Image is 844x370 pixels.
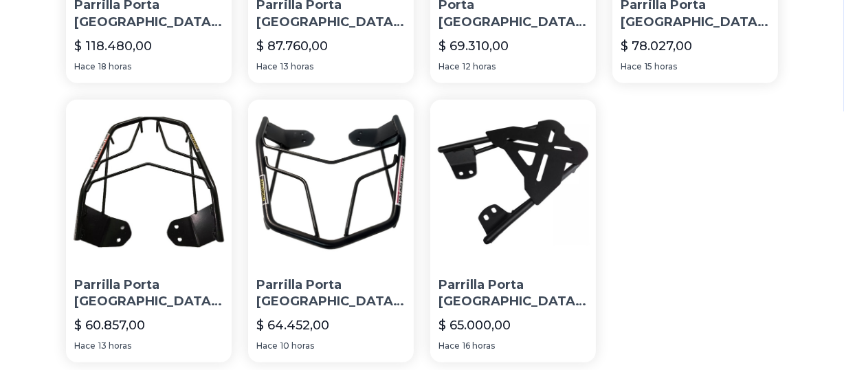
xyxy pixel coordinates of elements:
a: Parrilla Porta Equipaje Bajaj Rouser Ns 200 En Cómics BikersParrilla Porta [GEOGRAPHIC_DATA] Baja... [248,100,414,363]
p: $ 69.310,00 [438,36,509,56]
span: 12 horas [463,61,496,72]
p: $ 87.760,00 [256,36,328,56]
span: 16 horas [463,340,495,351]
span: Hace [438,61,460,72]
p: $ 60.857,00 [74,316,145,335]
span: 15 horas [645,61,677,72]
p: $ 78.027,00 [621,36,692,56]
span: 13 horas [98,340,131,351]
img: Parrilla Porta Equipaje Bajaj Rouser 200 Ns Ruggeri Motopart [66,100,232,265]
span: Hace [438,340,460,351]
span: Hace [256,340,278,351]
p: $ 118.480,00 [74,36,152,56]
p: Parrilla Porta [GEOGRAPHIC_DATA] Bajaj [PERSON_NAME] Ns 200 Ira [438,276,588,311]
p: Parrilla Porta [GEOGRAPHIC_DATA] Bajaj [PERSON_NAME] 200 Ns [PERSON_NAME] Motopart [74,276,223,311]
p: $ 65.000,00 [438,316,511,335]
span: Hace [621,61,642,72]
span: Hace [74,61,96,72]
a: Parrilla Porta Equipaje Bajaj Rouser 200 Ns Ruggeri MotopartParrilla Porta [GEOGRAPHIC_DATA] Baja... [66,100,232,363]
img: Parrilla Porta Equipaje Bajaj Rouser Ns 200 Ira [430,100,596,265]
span: 10 horas [280,340,314,351]
span: 13 horas [280,61,313,72]
a: Parrilla Porta Equipaje Bajaj Rouser Ns 200 IraParrilla Porta [GEOGRAPHIC_DATA] Bajaj [PERSON_NAM... [430,100,596,363]
span: Hace [74,340,96,351]
img: Parrilla Porta Equipaje Bajaj Rouser Ns 200 En Cómics Bikers [248,100,414,265]
span: 18 horas [98,61,131,72]
p: $ 64.452,00 [256,316,329,335]
span: Hace [256,61,278,72]
p: Parrilla Porta [GEOGRAPHIC_DATA] Bajaj [PERSON_NAME] Ns 200 En Cómics Bikers [256,276,406,311]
